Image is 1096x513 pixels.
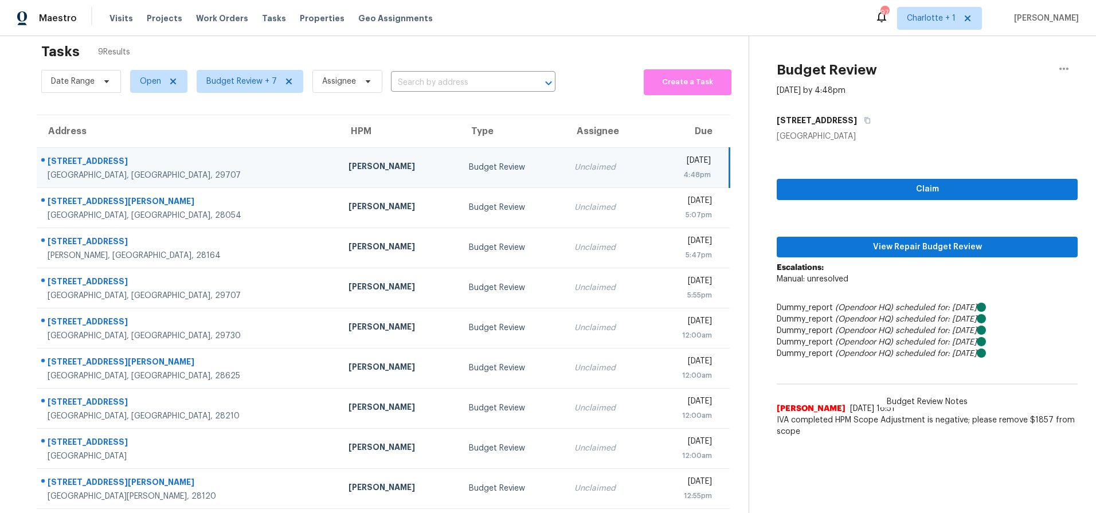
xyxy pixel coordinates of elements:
[659,476,712,490] div: [DATE]
[574,242,640,253] div: Unclaimed
[574,282,640,293] div: Unclaimed
[469,242,556,253] div: Budget Review
[777,179,1078,200] button: Claim
[339,115,460,147] th: HPM
[349,401,451,416] div: [PERSON_NAME]
[659,395,712,410] div: [DATE]
[777,264,824,272] b: Escalations:
[48,210,330,221] div: [GEOGRAPHIC_DATA], [GEOGRAPHIC_DATA], 28054
[349,441,451,456] div: [PERSON_NAME]
[460,115,565,147] th: Type
[48,330,330,342] div: [GEOGRAPHIC_DATA], [GEOGRAPHIC_DATA], 29730
[39,13,77,24] span: Maestro
[262,14,286,22] span: Tasks
[48,170,330,181] div: [GEOGRAPHIC_DATA], [GEOGRAPHIC_DATA], 29707
[469,162,556,173] div: Budget Review
[48,236,330,250] div: [STREET_ADDRESS]
[659,450,712,461] div: 12:00am
[140,76,161,87] span: Open
[574,322,640,334] div: Unclaimed
[835,338,893,346] i: (Opendoor HQ)
[48,410,330,422] div: [GEOGRAPHIC_DATA], [GEOGRAPHIC_DATA], 28210
[1009,13,1079,24] span: [PERSON_NAME]
[206,76,277,87] span: Budget Review + 7
[895,315,977,323] i: scheduled for: [DATE]
[895,327,977,335] i: scheduled for: [DATE]
[48,356,330,370] div: [STREET_ADDRESS][PERSON_NAME]
[300,13,345,24] span: Properties
[880,396,974,408] span: Budget Review Notes
[48,155,330,170] div: [STREET_ADDRESS]
[469,362,556,374] div: Budget Review
[48,451,330,462] div: [GEOGRAPHIC_DATA]
[469,322,556,334] div: Budget Review
[358,13,433,24] span: Geo Assignments
[574,202,640,213] div: Unclaimed
[322,76,356,87] span: Assignee
[835,315,893,323] i: (Opendoor HQ)
[777,275,848,283] span: Manual: unresolved
[777,64,877,76] h2: Budget Review
[48,276,330,290] div: [STREET_ADDRESS]
[777,314,1078,325] div: Dummy_report
[895,304,977,312] i: scheduled for: [DATE]
[659,169,711,181] div: 4:48pm
[349,281,451,295] div: [PERSON_NAME]
[469,202,556,213] div: Budget Review
[907,13,956,24] span: Charlotte + 1
[48,195,330,210] div: [STREET_ADDRESS][PERSON_NAME]
[565,115,649,147] th: Assignee
[659,315,712,330] div: [DATE]
[850,405,895,413] span: [DATE] 16:51
[895,350,977,358] i: scheduled for: [DATE]
[786,182,1068,197] span: Claim
[659,490,712,502] div: 12:55pm
[659,355,712,370] div: [DATE]
[574,483,640,494] div: Unclaimed
[835,327,893,335] i: (Opendoor HQ)
[880,7,888,18] div: 97
[349,321,451,335] div: [PERSON_NAME]
[469,483,556,494] div: Budget Review
[48,370,330,382] div: [GEOGRAPHIC_DATA], [GEOGRAPHIC_DATA], 28625
[469,402,556,414] div: Budget Review
[48,491,330,502] div: [GEOGRAPHIC_DATA][PERSON_NAME], 28120
[147,13,182,24] span: Projects
[649,76,726,89] span: Create a Task
[574,402,640,414] div: Unclaimed
[48,290,330,301] div: [GEOGRAPHIC_DATA], [GEOGRAPHIC_DATA], 29707
[659,289,712,301] div: 5:55pm
[659,155,711,169] div: [DATE]
[349,481,451,496] div: [PERSON_NAME]
[659,209,712,221] div: 5:07pm
[777,403,846,414] span: [PERSON_NAME]
[777,131,1078,142] div: [GEOGRAPHIC_DATA]
[659,235,712,249] div: [DATE]
[51,76,95,87] span: Date Range
[349,201,451,215] div: [PERSON_NAME]
[41,46,80,57] h2: Tasks
[777,237,1078,258] button: View Repair Budget Review
[48,436,330,451] div: [STREET_ADDRESS]
[349,361,451,375] div: [PERSON_NAME]
[777,414,1078,437] span: IVA completed HPM Scope Adjustment is negative; please remove $1857 from scope
[574,442,640,454] div: Unclaimed
[659,249,712,261] div: 5:47pm
[48,476,330,491] div: [STREET_ADDRESS][PERSON_NAME]
[48,316,330,330] div: [STREET_ADDRESS]
[196,13,248,24] span: Work Orders
[786,240,1068,254] span: View Repair Budget Review
[777,115,857,126] h5: [STREET_ADDRESS]
[659,370,712,381] div: 12:00am
[659,275,712,289] div: [DATE]
[574,162,640,173] div: Unclaimed
[541,75,557,91] button: Open
[777,85,846,96] div: [DATE] by 4:48pm
[469,282,556,293] div: Budget Review
[644,69,731,95] button: Create a Task
[777,336,1078,348] div: Dummy_report
[659,195,712,209] div: [DATE]
[659,410,712,421] div: 12:00am
[895,338,977,346] i: scheduled for: [DATE]
[48,396,330,410] div: [STREET_ADDRESS]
